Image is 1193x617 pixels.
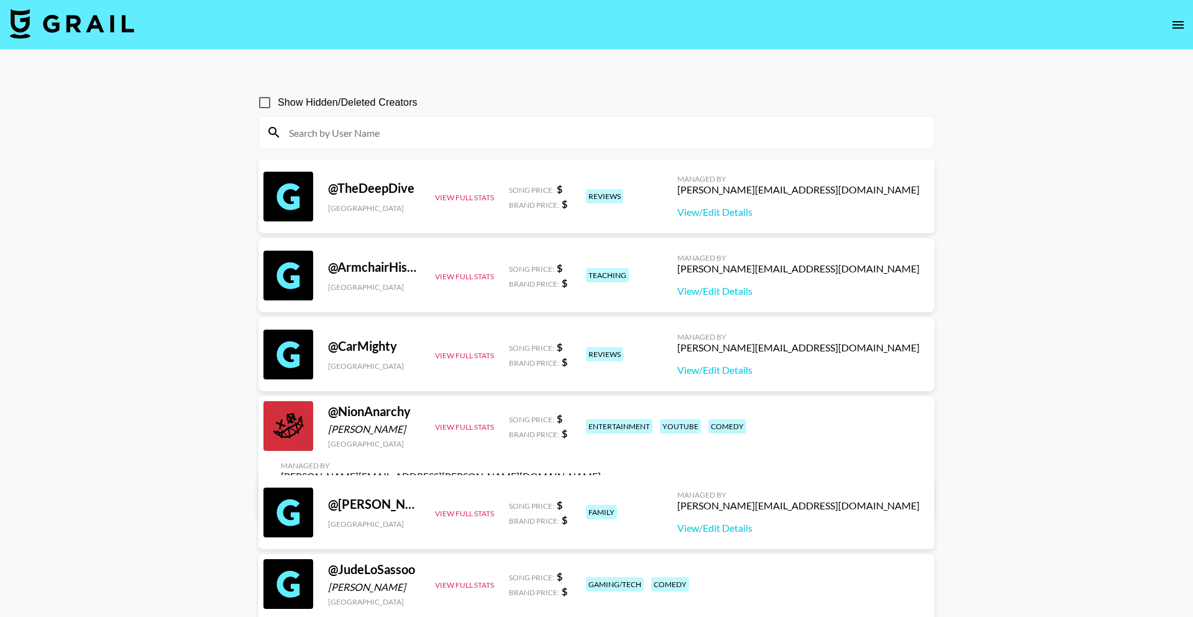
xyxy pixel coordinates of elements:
[328,439,420,448] div: [GEOGRAPHIC_DATA]
[677,174,920,183] div: Managed By
[562,198,567,210] strong: $
[328,338,420,354] div: @ CarMighty
[435,580,494,590] button: View Full Stats
[677,183,920,196] div: [PERSON_NAME][EMAIL_ADDRESS][DOMAIN_NAME]
[557,570,562,582] strong: $
[557,262,562,274] strong: $
[328,423,420,435] div: [PERSON_NAME]
[435,193,494,202] button: View Full Stats
[586,505,617,519] div: family
[509,200,559,210] span: Brand Price:
[509,343,554,353] span: Song Price:
[509,264,554,274] span: Song Price:
[328,180,420,196] div: @ TheDeepDive
[281,461,601,470] div: Managed By
[562,514,567,526] strong: $
[557,183,562,195] strong: $
[328,519,420,529] div: [GEOGRAPHIC_DATA]
[557,499,562,511] strong: $
[677,490,920,499] div: Managed By
[1166,12,1191,37] button: open drawer
[328,259,420,275] div: @ ArmchairHistorian
[435,351,494,360] button: View Full Stats
[435,509,494,518] button: View Full Stats
[562,277,567,289] strong: $
[562,356,567,368] strong: $
[509,185,554,195] span: Song Price:
[586,189,623,203] div: reviews
[328,404,420,419] div: @ NionAnarchy
[328,496,420,512] div: @ [PERSON_NAME]
[509,415,554,424] span: Song Price:
[562,585,567,597] strong: $
[278,95,418,110] span: Show Hidden/Deleted Creators
[435,422,494,432] button: View Full Stats
[677,206,920,218] a: View/Edit Details
[435,272,494,281] button: View Full Stats
[328,203,420,213] div: [GEOGRAPHIC_DATA]
[328,597,420,606] div: [GEOGRAPHIC_DATA]
[586,419,652,434] div: entertainment
[10,9,134,39] img: Grail Talent
[651,577,689,591] div: comedy
[562,427,567,439] strong: $
[677,364,920,376] a: View/Edit Details
[677,499,920,512] div: [PERSON_NAME][EMAIL_ADDRESS][DOMAIN_NAME]
[509,501,554,511] span: Song Price:
[328,282,420,292] div: [GEOGRAPHIC_DATA]
[586,577,644,591] div: gaming/tech
[677,262,920,275] div: [PERSON_NAME][EMAIL_ADDRESS][DOMAIN_NAME]
[509,516,559,526] span: Brand Price:
[509,430,559,439] span: Brand Price:
[677,522,920,534] a: View/Edit Details
[509,279,559,289] span: Brand Price:
[586,268,629,282] div: teaching
[557,412,562,424] strong: $
[557,341,562,353] strong: $
[281,470,601,483] div: [PERSON_NAME][EMAIL_ADDRESS][PERSON_NAME][DOMAIN_NAME]
[509,573,554,582] span: Song Price:
[586,347,623,361] div: reviews
[677,285,920,297] a: View/Edit Details
[708,419,746,434] div: comedy
[509,358,559,368] span: Brand Price:
[328,562,420,577] div: @ JudeLoSassoo
[281,123,926,142] input: Search by User Name
[509,588,559,597] span: Brand Price:
[328,581,420,593] div: [PERSON_NAME]
[677,253,920,262] div: Managed By
[328,361,420,371] div: [GEOGRAPHIC_DATA]
[677,332,920,341] div: Managed By
[677,341,920,354] div: [PERSON_NAME][EMAIL_ADDRESS][DOMAIN_NAME]
[660,419,701,434] div: youtube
